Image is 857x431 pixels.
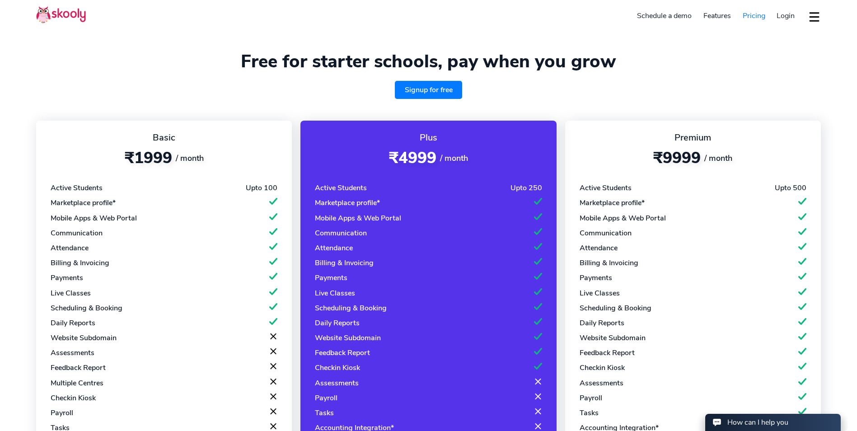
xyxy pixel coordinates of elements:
[743,11,765,21] span: Pricing
[315,303,387,313] div: Scheduling & Booking
[315,288,355,298] div: Live Classes
[125,147,172,169] span: ₹1999
[51,273,83,283] div: Payments
[315,213,401,223] div: Mobile Apps & Web Portal
[51,303,122,313] div: Scheduling & Booking
[315,258,374,268] div: Billing & Invoicing
[440,153,468,164] span: / month
[580,183,632,193] div: Active Students
[51,198,116,208] div: Marketplace profile*
[580,288,620,298] div: Live Classes
[36,6,86,23] img: Skooly
[51,288,91,298] div: Live Classes
[51,363,106,373] div: Feedback Report
[395,81,463,99] a: Signup for free
[315,393,337,403] div: Payroll
[315,333,381,343] div: Website Subdomain
[580,318,624,328] div: Daily Reports
[51,378,103,388] div: Multiple Centres
[653,147,701,169] span: ₹9999
[389,147,436,169] span: ₹4999
[176,153,204,164] span: / month
[315,348,370,358] div: Feedback Report
[315,273,347,283] div: Payments
[315,198,380,208] div: Marketplace profile*
[51,243,89,253] div: Attendance
[315,228,367,238] div: Communication
[315,363,360,373] div: Checkin Kiosk
[315,318,360,328] div: Daily Reports
[51,318,95,328] div: Daily Reports
[580,303,651,313] div: Scheduling & Booking
[580,393,602,403] div: Payroll
[51,333,117,343] div: Website Subdomain
[737,9,771,23] a: Pricing
[580,333,646,343] div: Website Subdomain
[580,408,599,418] div: Tasks
[632,9,698,23] a: Schedule a demo
[315,408,334,418] div: Tasks
[51,213,137,223] div: Mobile Apps & Web Portal
[580,378,623,388] div: Assessments
[510,183,542,193] div: Upto 250
[246,183,277,193] div: Upto 100
[580,348,635,358] div: Feedback Report
[315,378,359,388] div: Assessments
[698,9,737,23] a: Features
[771,9,801,23] a: Login
[315,183,367,193] div: Active Students
[51,408,73,418] div: Payroll
[580,363,625,373] div: Checkin Kiosk
[580,198,645,208] div: Marketplace profile*
[36,51,821,72] h1: Free for starter schools, pay when you grow
[580,258,638,268] div: Billing & Invoicing
[51,258,109,268] div: Billing & Invoicing
[51,228,103,238] div: Communication
[51,348,94,358] div: Assessments
[315,131,542,144] div: Plus
[51,131,277,144] div: Basic
[808,6,821,27] button: dropdown menu
[775,183,806,193] div: Upto 500
[315,243,353,253] div: Attendance
[580,213,666,223] div: Mobile Apps & Web Portal
[51,183,103,193] div: Active Students
[51,393,96,403] div: Checkin Kiosk
[704,153,732,164] span: / month
[777,11,795,21] span: Login
[580,228,632,238] div: Communication
[580,273,612,283] div: Payments
[580,243,618,253] div: Attendance
[580,131,806,144] div: Premium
